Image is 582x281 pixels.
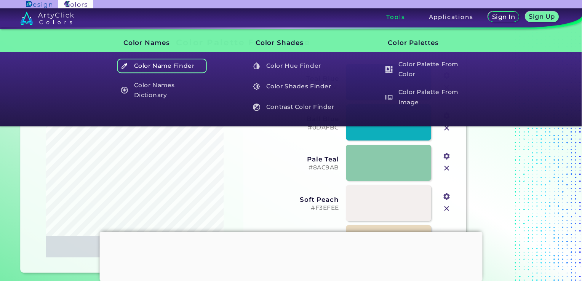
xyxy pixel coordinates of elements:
[249,204,339,212] h5: #F3EFEE
[527,12,557,22] a: Sign Up
[385,66,392,73] img: icon_col_pal_col_white.svg
[117,59,206,73] h5: Color Name Finder
[253,83,260,90] img: icon_color_shades_white.svg
[442,204,452,214] img: icon_close.svg
[20,11,74,25] img: logo_artyclick_colors_white.svg
[249,196,339,203] h3: Soft Peach
[429,14,473,20] h3: Applications
[249,124,339,131] h5: #0DAFBC
[121,86,128,94] img: icon_color_names_dictionary_white.svg
[249,155,339,163] h3: Pale Teal
[249,59,339,73] a: Color Hue Finder
[375,33,472,53] h3: Color Palettes
[121,62,128,70] img: icon_color_name_finder_white.svg
[381,59,472,80] a: Color Palette From Color
[385,94,392,101] img: icon_palette_from_image_white.svg
[386,14,405,20] h3: Tools
[26,1,52,8] img: ArtyClick Design logo
[442,163,452,173] img: icon_close.svg
[249,79,339,94] a: Color Shades Finder
[493,14,514,20] h5: Sign In
[381,86,472,108] a: Color Palette From Image
[117,79,206,101] h5: Color Names Dictionary
[469,35,564,276] iframe: Advertisement
[253,62,260,70] img: icon_color_hue_white.svg
[489,12,518,22] a: Sign In
[243,33,340,53] h3: Color Shades
[530,14,554,19] h5: Sign Up
[249,164,339,171] h5: #8AC9AB
[117,59,207,73] a: Color Name Finder
[117,79,207,101] a: Color Names Dictionary
[100,232,483,279] iframe: Advertisement
[442,123,452,133] img: icon_close.svg
[253,104,260,111] img: icon_color_contrast_white.svg
[249,100,339,114] a: Contrast Color Finder
[110,33,208,53] h3: Color Names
